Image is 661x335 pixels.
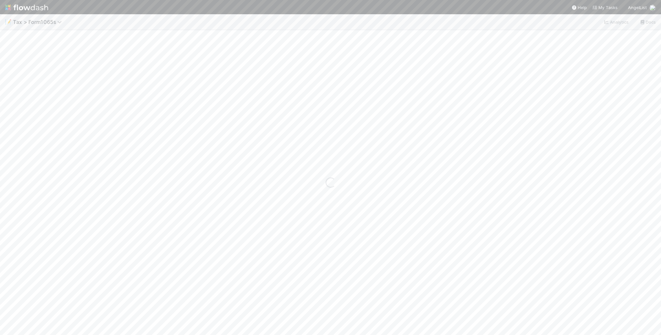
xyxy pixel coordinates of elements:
a: Docs [639,18,656,26]
a: My Tasks [592,4,618,11]
span: AngelList [628,5,647,10]
a: Analytics [603,18,629,26]
span: My Tasks [592,5,618,10]
img: logo-inverted-e16ddd16eac7371096b0.svg [5,2,48,13]
span: 📝 [5,19,12,25]
span: Tax > Form1065s [13,19,65,25]
div: Help [571,4,587,11]
img: avatar_45ea4894-10ca-450f-982d-dabe3bd75b0b.png [649,5,656,11]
